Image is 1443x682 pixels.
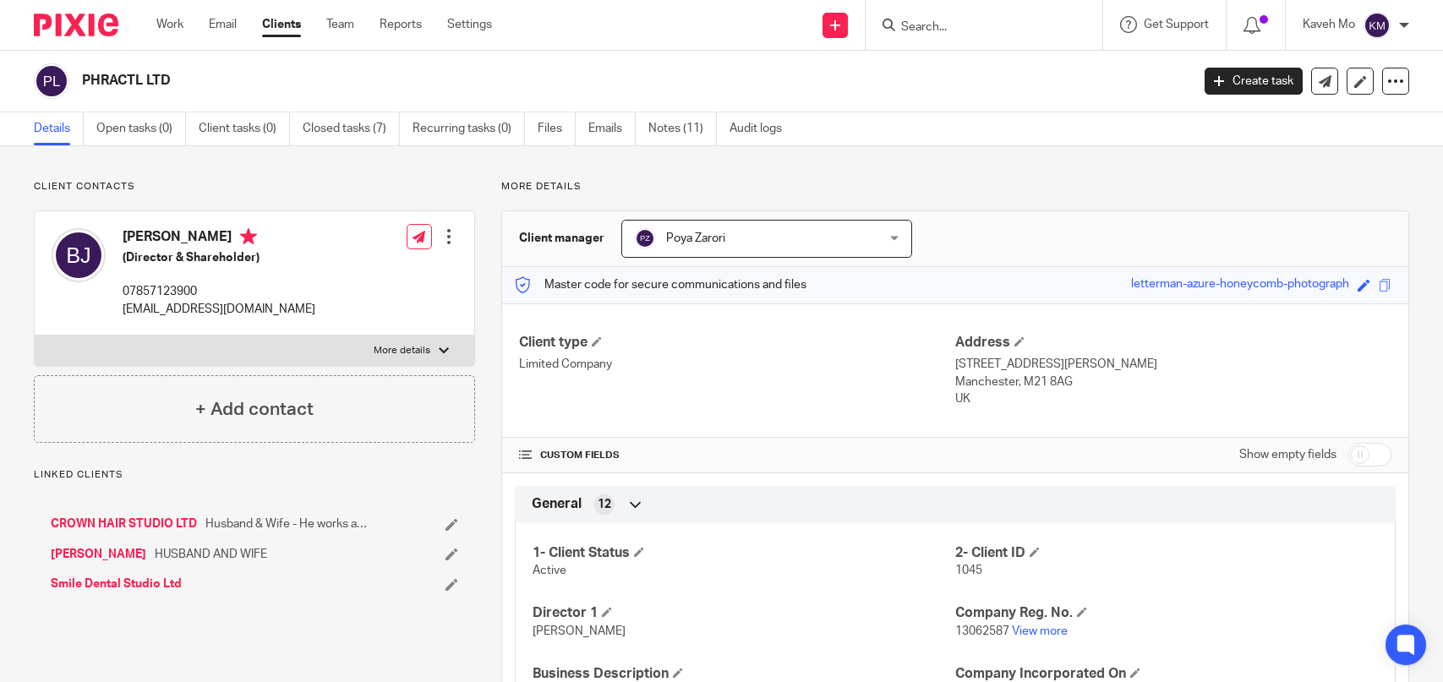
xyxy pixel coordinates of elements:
img: svg%3E [34,63,69,99]
a: Files [538,112,576,145]
h4: [PERSON_NAME] [123,228,315,249]
span: 1045 [955,565,982,576]
p: Kaveh Mo [1303,16,1355,33]
h2: PHRACTL LTD [82,72,959,90]
h4: Address [955,334,1391,352]
h4: Client type [519,334,955,352]
p: Client contacts [34,180,475,194]
span: Poya Zarori [666,232,725,244]
h4: CUSTOM FIELDS [519,449,955,462]
p: UK [955,390,1391,407]
p: More details [374,344,430,357]
h4: 1- Client Status [533,544,955,562]
p: [EMAIL_ADDRESS][DOMAIN_NAME] [123,301,315,318]
p: Master code for secure communications and files [515,276,806,293]
span: Husband & Wife - He works as employee in Crown Hair [205,516,369,532]
a: [PERSON_NAME] [51,546,146,563]
h4: + Add contact [195,396,314,423]
label: Show empty fields [1239,446,1336,463]
a: Details [34,112,84,145]
span: 13062587 [955,625,1009,637]
a: Audit logs [730,112,795,145]
a: Team [326,16,354,33]
a: View more [1012,625,1068,637]
a: Settings [447,16,492,33]
h4: 2- Client ID [955,544,1378,562]
img: svg%3E [635,228,655,248]
div: letterman-azure-honeycomb-photograph [1131,276,1349,295]
span: [PERSON_NAME] [533,625,626,637]
h5: (Director & Shareholder) [123,249,315,266]
a: CROWN HAIR STUDIO LTD [51,516,197,532]
a: Client tasks (0) [199,112,290,145]
p: More details [501,180,1409,194]
a: Work [156,16,183,33]
p: 07857123900 [123,283,315,300]
img: svg%3E [1364,12,1391,39]
span: General [532,495,582,513]
a: Reports [380,16,422,33]
span: Active [533,565,566,576]
p: Linked clients [34,468,475,482]
a: Create task [1205,68,1303,95]
span: Get Support [1144,19,1209,30]
a: Emails [588,112,636,145]
input: Search [899,20,1052,35]
h4: Company Reg. No. [955,604,1378,622]
p: [STREET_ADDRESS][PERSON_NAME] [955,356,1391,373]
i: Primary [240,228,257,245]
a: Smile Dental Studio Ltd [51,576,182,592]
p: Limited Company [519,356,955,373]
a: Closed tasks (7) [303,112,400,145]
img: svg%3E [52,228,106,282]
a: Open tasks (0) [96,112,186,145]
h4: Director 1 [533,604,955,622]
a: Notes (11) [648,112,717,145]
a: Recurring tasks (0) [413,112,525,145]
img: Pixie [34,14,118,36]
p: Manchester, M21 8AG [955,374,1391,390]
span: 12 [598,496,611,513]
h3: Client manager [519,230,604,247]
a: Clients [262,16,301,33]
span: HUSBAND AND WIFE [155,546,267,563]
a: Email [209,16,237,33]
